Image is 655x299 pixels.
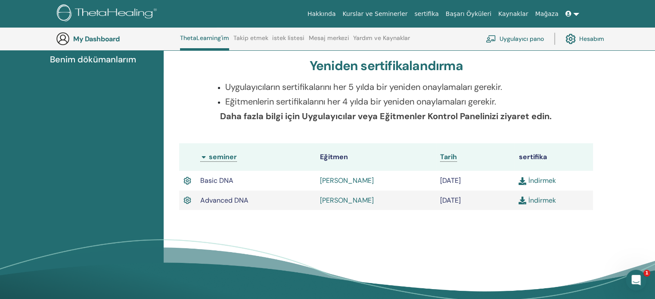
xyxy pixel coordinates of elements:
a: Hakkında [304,6,339,22]
a: ThetaLearning'im [180,34,229,50]
img: Active Certificate [183,175,191,186]
a: [PERSON_NAME] [320,196,374,205]
img: generic-user-icon.jpg [56,32,70,46]
a: Yardım ve Kaynaklar [353,34,410,48]
img: download.svg [518,197,526,204]
img: chalkboard-teacher.svg [486,35,496,43]
h3: My Dashboard [73,35,159,43]
a: İndirmek [518,196,556,205]
span: Benim dökümanlarım [50,53,136,66]
h3: Yeniden sertifikalandırma [310,58,463,74]
p: Uygulayıcıların sertifikalarını her 5 yılda bir yeniden onaylamaları gerekir. [225,80,558,93]
a: Takip etmek [233,34,268,48]
a: Hesabım [565,29,604,48]
a: Kurslar ve Seminerler [339,6,411,22]
a: sertifika [411,6,442,22]
p: Eğitmenlerin sertifikalarını her 4 yılda bir yeniden onaylamaları gerekir. [225,95,558,108]
a: İndirmek [518,176,556,185]
a: Uygulayıcı pano [486,29,544,48]
a: Mesaj merkezi [309,34,349,48]
iframe: Intercom live chat [626,270,646,290]
a: istek listesi [272,34,304,48]
span: 1 [643,270,650,277]
a: [PERSON_NAME] [320,176,374,185]
th: Eğitmen [316,143,436,171]
a: Kaynaklar [495,6,532,22]
img: download.svg [518,177,526,185]
span: Advanced DNA [200,196,248,205]
a: Başarı Öyküleri [442,6,495,22]
a: Tarih [440,152,457,162]
th: sertifika [514,143,593,171]
img: logo.png [57,4,160,24]
img: cog.svg [565,31,576,46]
span: Basic DNA [200,176,233,185]
b: Daha fazla bilgi için Uygulayıcılar veya Eğitmenler Kontrol Panelinizi ziyaret edin. [220,111,552,122]
td: [DATE] [436,171,515,191]
td: [DATE] [436,191,515,210]
a: Mağaza [531,6,562,22]
img: Active Certificate [183,195,191,206]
